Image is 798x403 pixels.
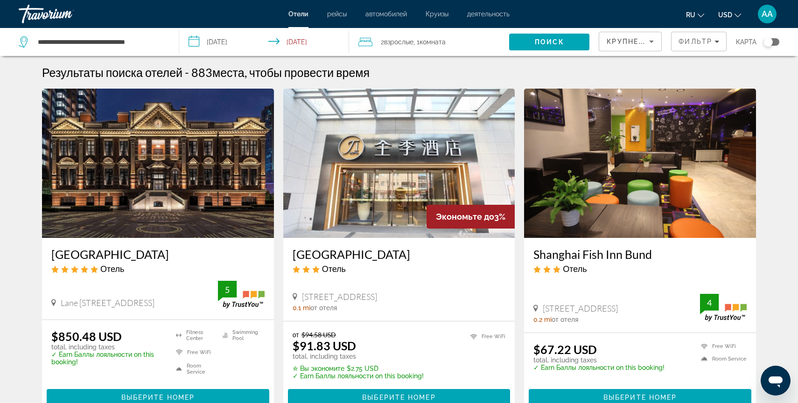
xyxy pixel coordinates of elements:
[524,89,756,238] img: Shanghai Fish Inn Bund
[381,35,413,49] span: 2
[171,346,218,358] li: Free WiFi
[47,391,269,402] a: Выберите номер
[51,329,122,343] ins: $850.48 USD
[686,8,704,21] button: Change language
[121,394,195,401] span: Выберите номер
[762,9,773,19] span: AA
[293,264,506,274] div: 3 star Hotel
[436,212,494,222] span: Экономьте до
[288,391,511,402] a: Выберите номер
[100,264,124,274] span: Отель
[42,89,274,238] img: Bulgari Hotel Shanghai
[603,394,677,401] span: Выберите номер
[293,247,506,261] a: [GEOGRAPHIC_DATA]
[718,11,732,19] span: USD
[509,34,589,50] button: Search
[171,329,218,341] li: Fitness Center
[365,10,407,18] a: автомобилей
[218,281,265,308] img: TrustYou guest rating badge
[533,316,552,323] span: 0.2 mi
[37,35,165,49] input: Search hotel destination
[191,65,370,79] h2: 883
[293,353,424,360] p: total, including taxes
[51,343,164,351] p: total, including taxes
[563,264,587,274] span: Отель
[696,355,747,363] li: Room Service
[218,284,237,295] div: 5
[420,38,446,46] span: Комната
[533,364,665,371] p: ✓ Earn Баллы лояльности on this booking!
[686,11,695,19] span: ru
[293,365,344,372] span: ✮ Вы экономите
[51,351,164,366] p: ✓ Earn Баллы лояльности on this booking!
[718,8,741,21] button: Change currency
[413,35,446,49] span: , 1
[293,331,299,339] span: от
[426,10,448,18] a: Круизы
[293,304,310,312] span: 0.1 mi
[535,38,564,46] span: Поиск
[700,294,747,321] img: TrustYou guest rating badge
[700,297,719,308] div: 4
[302,292,377,302] span: [STREET_ADDRESS]
[19,2,112,26] a: Travorium
[301,331,336,339] del: $94.58 USD
[51,264,265,274] div: 5 star Hotel
[293,372,424,380] p: ✓ Earn Баллы лояльности on this booking!
[671,32,727,51] button: Filters
[607,38,720,45] span: Крупнейшие сбережения
[218,329,265,341] li: Swimming Pool
[607,36,654,47] mat-select: Sort by
[42,65,182,79] h1: Результаты поиска отелей
[362,394,435,401] span: Выберите номер
[467,10,510,18] a: деятельность
[533,342,597,356] ins: $67.22 USD
[310,304,337,312] span: от отеля
[293,339,356,353] ins: $91.83 USD
[171,363,218,375] li: Room Service
[427,205,515,229] div: 3%
[51,247,265,261] a: [GEOGRAPHIC_DATA]
[384,38,413,46] span: Взрослые
[679,38,712,45] span: Фильтр
[533,356,665,364] p: total, including taxes
[756,38,779,46] button: Toggle map
[466,331,505,342] li: Free WiFi
[322,264,346,274] span: Отель
[761,366,791,396] iframe: Кнопка запуска окна обмена сообщениями
[755,4,779,24] button: User Menu
[529,391,751,402] a: Выберите номер
[327,10,347,18] a: рейсы
[61,298,154,308] span: Lane [STREET_ADDRESS]
[185,65,189,79] span: -
[696,342,747,350] li: Free WiFi
[179,28,349,56] button: Select check in and out date
[293,365,424,372] p: $2.75 USD
[533,264,747,274] div: 3 star Hotel
[349,28,510,56] button: Travelers: 2 adults, 0 children
[283,89,515,238] img: Ji Hotel
[552,316,578,323] span: от отеля
[288,10,308,18] a: Отели
[533,247,747,261] a: Shanghai Fish Inn Bund
[543,303,618,313] span: [STREET_ADDRESS]
[736,35,756,49] span: карта
[212,65,370,79] span: места, чтобы провести время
